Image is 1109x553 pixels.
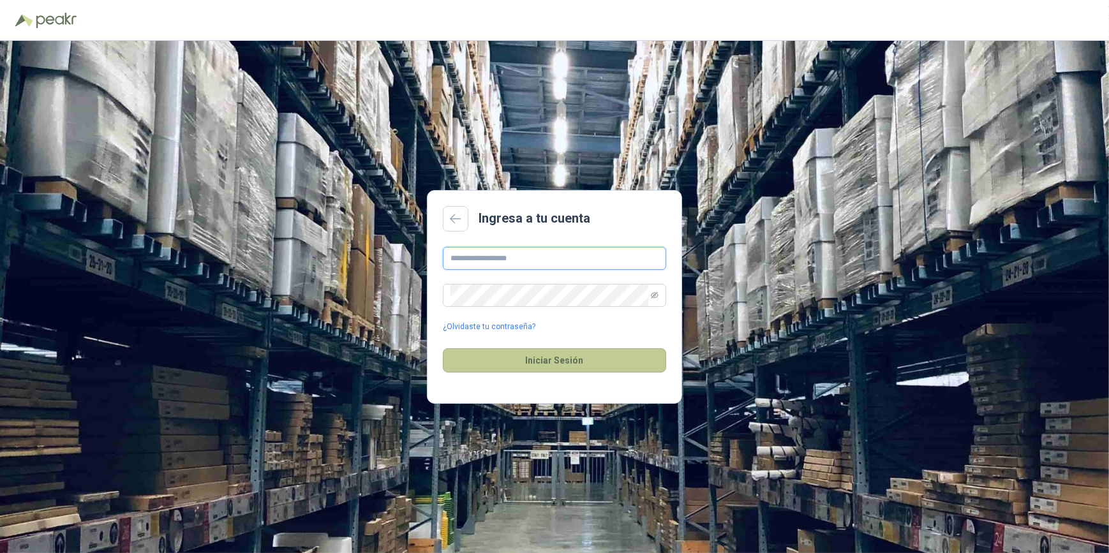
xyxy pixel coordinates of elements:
img: Peakr [36,13,77,28]
h2: Ingresa a tu cuenta [479,209,590,228]
a: ¿Olvidaste tu contraseña? [443,321,535,333]
span: eye-invisible [651,291,659,299]
img: Logo [15,14,33,27]
button: Iniciar Sesión [443,348,666,372]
